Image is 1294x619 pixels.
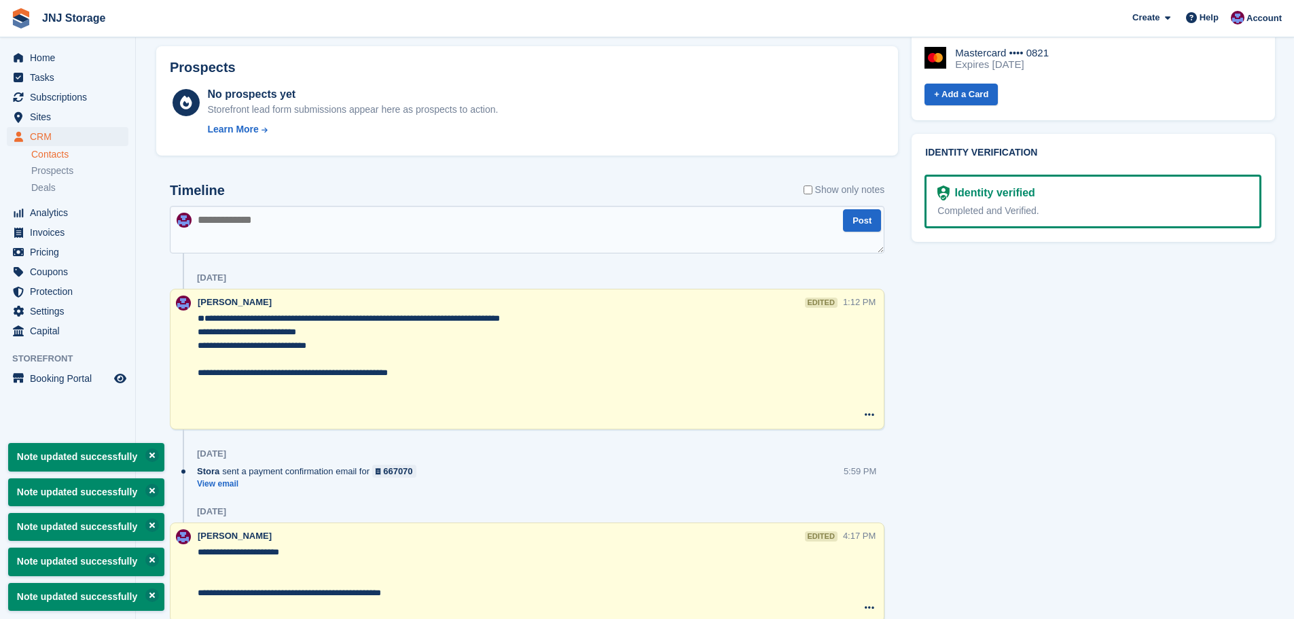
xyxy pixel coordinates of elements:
[7,88,128,107] a: menu
[924,84,998,106] a: + Add a Card
[197,465,423,478] div: sent a payment confirmation email for
[925,147,1261,158] h2: Identity verification
[1246,12,1282,25] span: Account
[197,448,226,459] div: [DATE]
[112,370,128,387] a: Preview store
[7,243,128,262] a: menu
[8,548,164,576] p: Note updated successfully
[197,506,226,517] div: [DATE]
[844,465,876,478] div: 5:59 PM
[1200,11,1219,24] span: Help
[7,203,128,222] a: menu
[7,48,128,67] a: menu
[7,68,128,87] a: menu
[937,185,949,200] img: Identity Verification Ready
[30,243,111,262] span: Pricing
[30,88,111,107] span: Subscriptions
[804,183,885,197] label: Show only notes
[31,164,128,178] a: Prospects
[804,183,812,197] input: Show only notes
[207,86,498,103] div: No prospects yet
[955,47,1049,59] div: Mastercard •••• 0821
[805,298,838,308] div: edited
[11,8,31,29] img: stora-icon-8386f47178a22dfd0bd8f6a31ec36ba5ce8667c1dd55bd0f319d3a0aa187defe.svg
[30,48,111,67] span: Home
[7,262,128,281] a: menu
[176,529,191,544] img: Jonathan Scrase
[1231,11,1244,24] img: Jonathan Scrase
[7,302,128,321] a: menu
[197,272,226,283] div: [DATE]
[12,352,135,366] span: Storefront
[198,297,272,307] span: [PERSON_NAME]
[7,107,128,126] a: menu
[8,513,164,541] p: Note updated successfully
[937,204,1248,218] div: Completed and Verified.
[30,321,111,340] span: Capital
[30,369,111,388] span: Booking Portal
[30,223,111,242] span: Invoices
[843,209,881,232] button: Post
[31,181,128,195] a: Deals
[924,47,946,69] img: Mastercard Logo
[8,443,164,471] p: Note updated successfully
[170,60,236,75] h2: Prospects
[7,369,128,388] a: menu
[37,7,111,29] a: JNJ Storage
[8,478,164,506] p: Note updated successfully
[30,262,111,281] span: Coupons
[177,213,192,228] img: Jonathan Scrase
[30,107,111,126] span: Sites
[8,583,164,611] p: Note updated successfully
[176,296,191,311] img: Jonathan Scrase
[383,465,412,478] div: 667070
[843,296,876,308] div: 1:12 PM
[955,58,1049,71] div: Expires [DATE]
[30,302,111,321] span: Settings
[30,282,111,301] span: Protection
[31,164,73,177] span: Prospects
[372,465,416,478] a: 667070
[843,529,876,542] div: 4:17 PM
[1132,11,1160,24] span: Create
[207,122,258,137] div: Learn More
[197,465,219,478] span: Stora
[7,223,128,242] a: menu
[805,531,838,542] div: edited
[7,321,128,340] a: menu
[30,68,111,87] span: Tasks
[31,148,128,161] a: Contacts
[197,478,423,490] a: View email
[30,127,111,146] span: CRM
[30,203,111,222] span: Analytics
[207,122,498,137] a: Learn More
[207,103,498,117] div: Storefront lead form submissions appear here as prospects to action.
[7,127,128,146] a: menu
[198,531,272,541] span: [PERSON_NAME]
[950,185,1035,201] div: Identity verified
[31,181,56,194] span: Deals
[170,183,225,198] h2: Timeline
[7,282,128,301] a: menu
